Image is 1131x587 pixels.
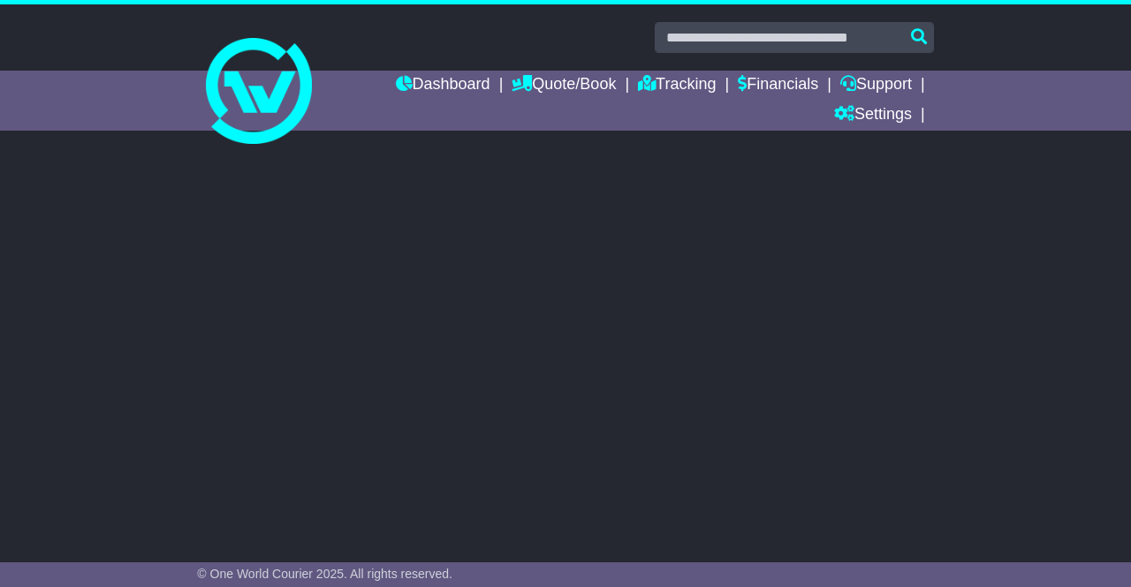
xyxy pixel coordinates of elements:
a: Dashboard [396,71,490,101]
a: Tracking [638,71,716,101]
span: © One World Courier 2025. All rights reserved. [197,567,452,581]
a: Quote/Book [512,71,616,101]
a: Settings [834,101,912,131]
a: Financials [738,71,818,101]
a: Support [840,71,912,101]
